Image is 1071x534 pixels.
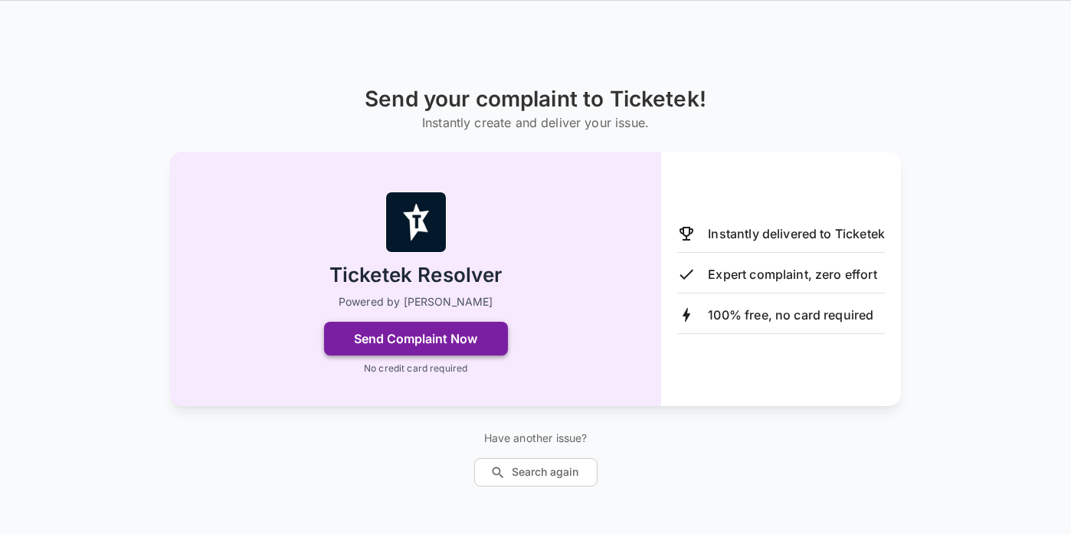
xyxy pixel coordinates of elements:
[708,265,876,283] p: Expert complaint, zero effort
[474,458,598,486] button: Search again
[708,224,885,243] p: Instantly delivered to Ticketek
[385,192,447,253] img: Ticketek
[474,431,598,446] p: Have another issue?
[339,294,493,310] p: Powered by [PERSON_NAME]
[364,362,467,375] p: No credit card required
[365,112,706,133] h6: Instantly create and deliver your issue.
[324,322,508,355] button: Send Complaint Now
[708,306,873,324] p: 100% free, no card required
[329,262,503,289] h2: Ticketek Resolver
[365,87,706,112] h1: Send your complaint to Ticketek!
